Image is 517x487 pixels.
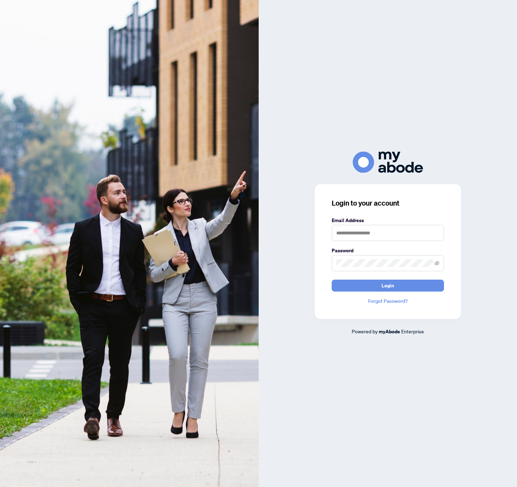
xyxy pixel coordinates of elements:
label: Password [332,247,444,254]
span: Login [382,280,394,291]
span: eye-invisible [435,261,439,266]
span: Powered by [352,328,378,334]
img: ma-logo [353,152,423,173]
span: Enterprise [401,328,424,334]
label: Email Address [332,216,444,224]
h3: Login to your account [332,198,444,208]
button: Login [332,280,444,292]
a: Forgot Password? [332,297,444,305]
a: myAbode [379,328,400,335]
